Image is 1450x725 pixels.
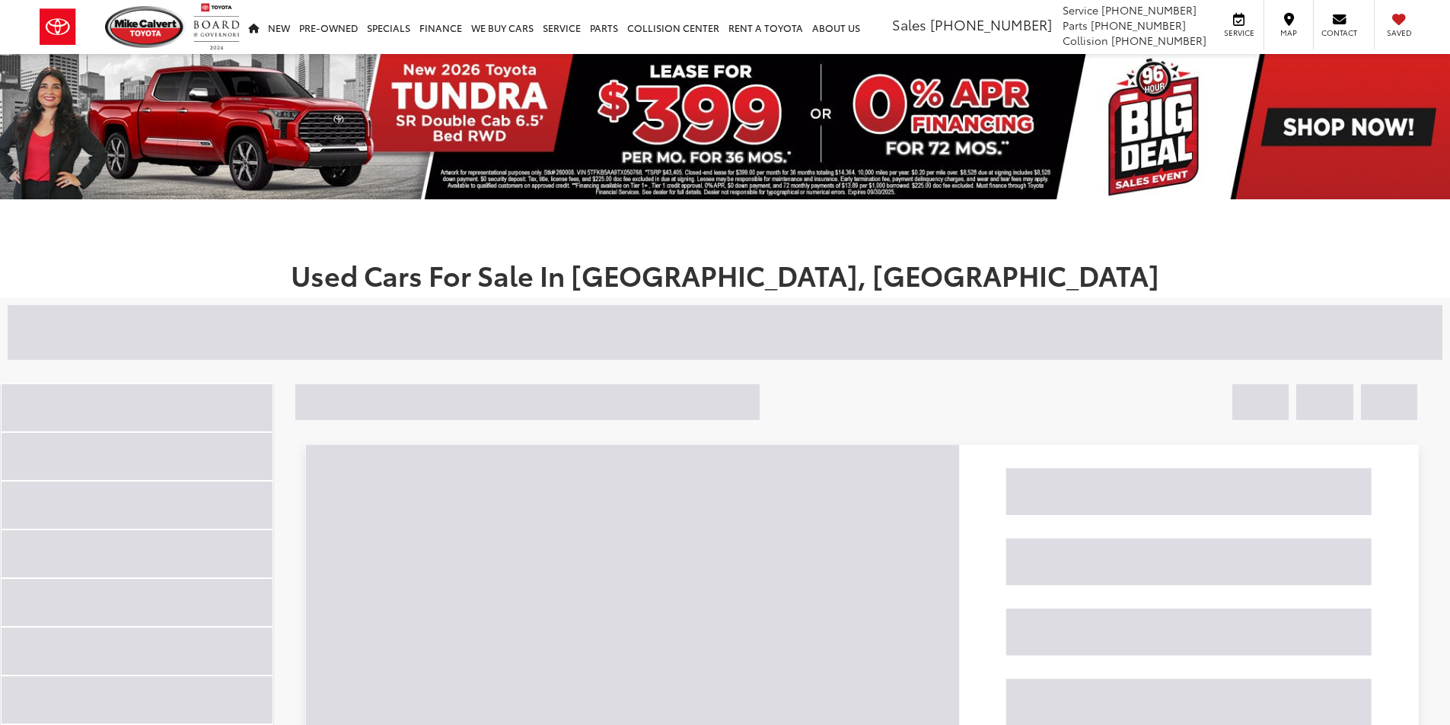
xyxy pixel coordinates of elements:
span: [PHONE_NUMBER] [1101,2,1197,17]
span: Parts [1063,17,1088,33]
span: Service [1222,27,1256,38]
span: [PHONE_NUMBER] [1091,17,1186,33]
span: Service [1063,2,1098,17]
span: Collision [1063,33,1108,48]
img: Mike Calvert Toyota [105,6,186,48]
span: Contact [1321,27,1357,38]
span: [PHONE_NUMBER] [1111,33,1206,48]
span: Sales [892,14,926,34]
span: Saved [1382,27,1416,38]
span: Map [1272,27,1305,38]
span: [PHONE_NUMBER] [930,14,1052,34]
